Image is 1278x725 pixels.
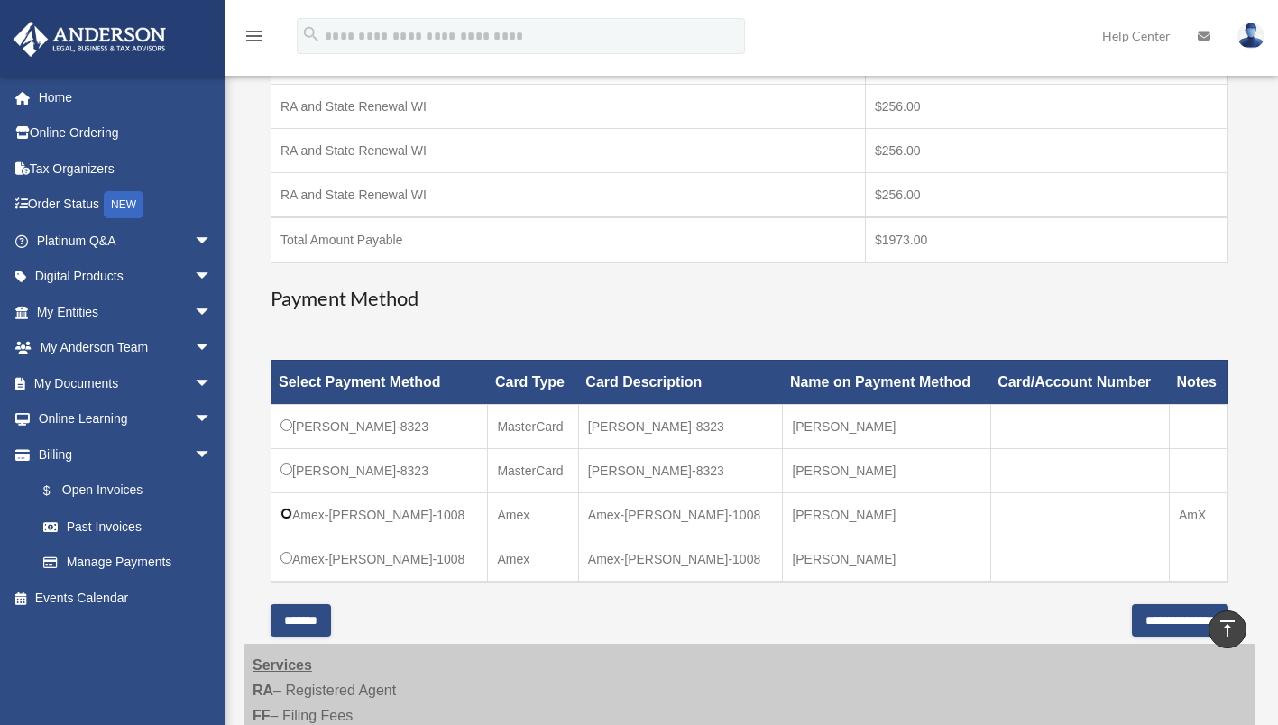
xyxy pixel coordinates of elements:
td: $256.00 [865,172,1227,217]
td: [PERSON_NAME] [783,537,990,582]
a: Past Invoices [25,509,230,545]
td: Amex-[PERSON_NAME]-1008 [578,537,783,582]
td: [PERSON_NAME] [783,404,990,448]
th: Notes [1169,360,1227,404]
td: AmX [1169,492,1227,537]
a: My Documentsarrow_drop_down [13,365,239,401]
td: Total Amount Payable [271,217,866,262]
i: menu [244,25,265,47]
a: $Open Invoices [25,473,221,509]
td: [PERSON_NAME]-8323 [578,448,783,492]
td: Amex [488,537,578,582]
span: arrow_drop_down [194,436,230,473]
i: vertical_align_top [1217,618,1238,639]
td: Amex-[PERSON_NAME]-1008 [578,492,783,537]
a: Tax Organizers [13,151,239,187]
a: menu [244,32,265,47]
a: vertical_align_top [1209,610,1246,648]
span: arrow_drop_down [194,223,230,260]
img: User Pic [1237,23,1264,49]
td: MasterCard [488,404,578,448]
div: NEW [104,191,143,218]
strong: Services [253,657,312,673]
td: [PERSON_NAME] [783,448,990,492]
img: Anderson Advisors Platinum Portal [8,22,171,57]
span: arrow_drop_down [194,294,230,331]
a: My Entitiesarrow_drop_down [13,294,239,330]
td: Amex-[PERSON_NAME]-1008 [271,537,488,582]
a: Billingarrow_drop_down [13,436,230,473]
a: Digital Productsarrow_drop_down [13,259,239,295]
td: Amex-[PERSON_NAME]-1008 [271,492,488,537]
td: Amex [488,492,578,537]
span: arrow_drop_down [194,401,230,438]
td: $256.00 [865,84,1227,128]
span: arrow_drop_down [194,330,230,367]
a: Events Calendar [13,580,239,616]
strong: FF [253,708,271,723]
i: search [301,24,321,44]
a: Platinum Q&Aarrow_drop_down [13,223,239,259]
td: [PERSON_NAME] [783,492,990,537]
a: Online Ordering [13,115,239,151]
th: Name on Payment Method [783,360,990,404]
a: Home [13,79,239,115]
a: My Anderson Teamarrow_drop_down [13,330,239,366]
th: Select Payment Method [271,360,488,404]
td: $256.00 [865,128,1227,172]
a: Order StatusNEW [13,187,239,224]
h3: Payment Method [271,285,1228,313]
td: RA and State Renewal WI [271,128,866,172]
a: Online Learningarrow_drop_down [13,401,239,437]
td: [PERSON_NAME]-8323 [271,404,488,448]
td: RA and State Renewal WI [271,84,866,128]
td: RA and State Renewal WI [271,172,866,217]
a: Manage Payments [25,545,230,581]
span: arrow_drop_down [194,259,230,296]
td: [PERSON_NAME]-8323 [271,448,488,492]
td: $1973.00 [865,217,1227,262]
strong: RA [253,683,273,698]
th: Card Description [578,360,783,404]
span: arrow_drop_down [194,365,230,402]
td: MasterCard [488,448,578,492]
td: [PERSON_NAME]-8323 [578,404,783,448]
span: $ [53,480,62,502]
th: Card Type [488,360,578,404]
th: Card/Account Number [990,360,1169,404]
